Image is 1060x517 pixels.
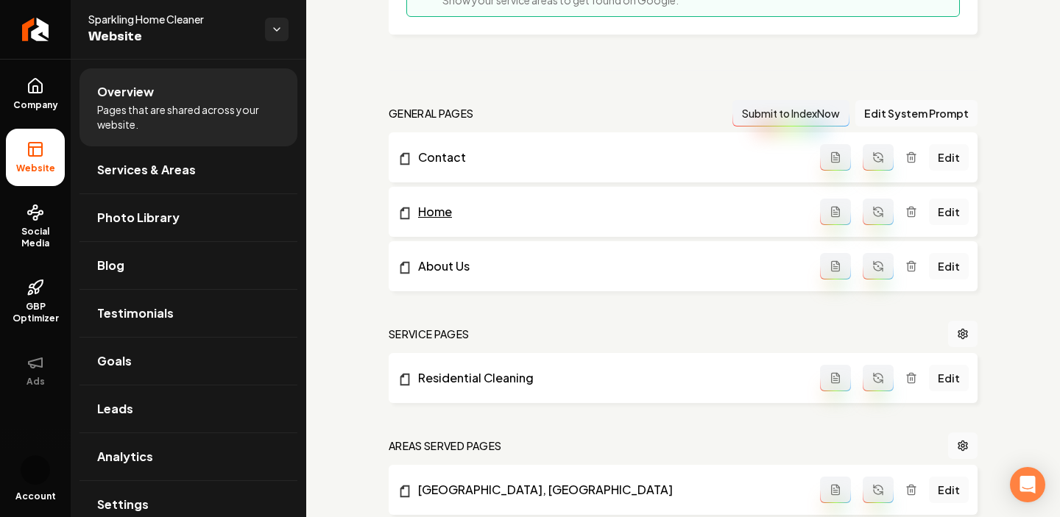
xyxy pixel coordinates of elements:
a: Residential Cleaning [397,369,820,387]
a: [GEOGRAPHIC_DATA], [GEOGRAPHIC_DATA] [397,481,820,499]
a: Company [6,65,65,123]
button: Add admin page prompt [820,477,851,503]
a: GBP Optimizer [6,267,65,336]
h2: Areas Served Pages [389,438,501,453]
span: Testimonials [97,304,174,322]
a: Edit [929,253,969,279]
span: Ads [21,376,51,388]
span: Website [88,26,253,47]
a: Services & Areas [79,146,297,193]
a: Edit [929,477,969,503]
a: Contact [397,149,820,166]
img: Rebolt Logo [22,18,49,41]
h2: Service Pages [389,327,470,341]
span: Pages that are shared across your website. [97,102,280,132]
span: GBP Optimizer [6,301,65,324]
button: Submit to IndexNow [732,100,849,126]
span: Photo Library [97,209,180,227]
button: Add admin page prompt [820,365,851,391]
span: Analytics [97,448,153,466]
a: Leads [79,385,297,432]
button: Add admin page prompt [820,199,851,225]
a: Home [397,203,820,221]
a: About Us [397,257,820,275]
a: Photo Library [79,194,297,241]
a: Edit [929,199,969,225]
button: Open user button [21,455,50,485]
span: Overview [97,83,154,101]
span: Goals [97,352,132,370]
span: Company [7,99,64,111]
span: Leads [97,400,133,418]
a: Edit [929,365,969,391]
span: Sparkling Home Cleaner [88,12,253,26]
div: Open Intercom Messenger [1010,467,1045,502]
a: Analytics [79,433,297,480]
button: Ads [6,342,65,399]
button: Edit System Prompt [855,100,978,126]
span: Settings [97,496,149,513]
span: Account [15,491,56,502]
span: Social Media [6,226,65,249]
button: Add admin page prompt [820,253,851,279]
button: Add admin page prompt [820,144,851,171]
span: Blog [97,257,124,274]
a: Blog [79,242,297,289]
a: Testimonials [79,290,297,337]
span: Services & Areas [97,161,196,179]
a: Goals [79,338,297,385]
h2: general pages [389,106,474,121]
img: Ari Herberman [21,455,50,485]
a: Social Media [6,192,65,261]
a: Edit [929,144,969,171]
span: Website [10,163,61,174]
